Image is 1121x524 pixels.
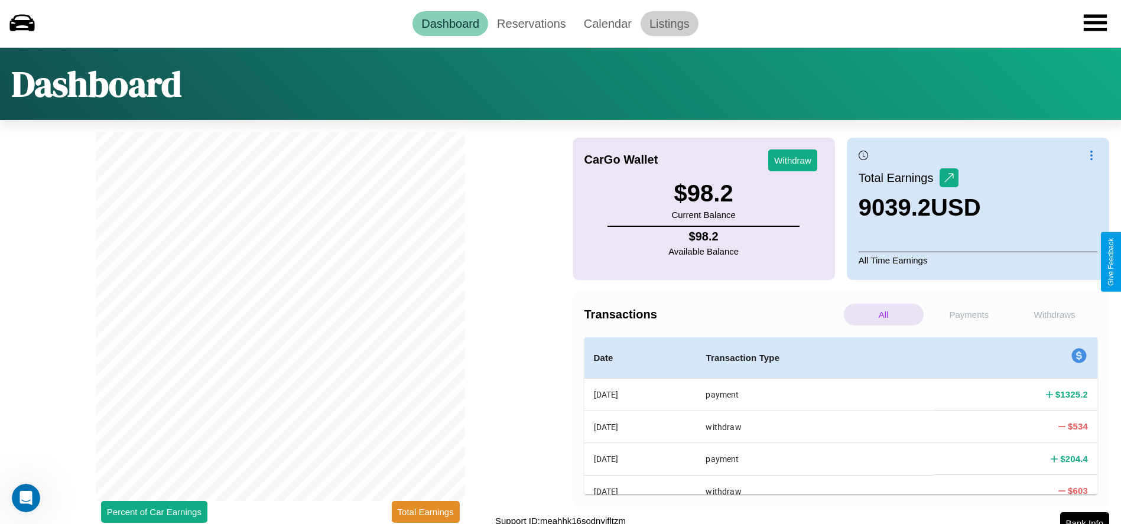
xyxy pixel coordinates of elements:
[575,11,641,36] a: Calendar
[768,149,817,171] button: Withdraw
[584,411,697,442] th: [DATE]
[584,475,697,507] th: [DATE]
[594,351,687,365] h4: Date
[584,153,658,167] h4: CarGo Wallet
[1015,304,1094,326] p: Withdraws
[1068,420,1088,432] h4: $ 534
[844,304,924,326] p: All
[930,304,1009,326] p: Payments
[101,501,207,523] button: Percent of Car Earnings
[1107,238,1115,286] div: Give Feedback
[392,501,460,523] button: Total Earnings
[488,11,575,36] a: Reservations
[584,308,841,321] h4: Transactions
[859,252,1097,268] p: All Time Earnings
[584,443,697,475] th: [DATE]
[641,11,698,36] a: Listings
[1055,388,1088,401] h4: $ 1325.2
[696,443,934,475] th: payment
[696,411,934,442] th: withdraw
[859,194,981,221] h3: 9039.2 USD
[706,351,925,365] h4: Transaction Type
[696,379,934,411] th: payment
[671,180,735,207] h3: $ 98.2
[584,379,697,411] th: [DATE]
[696,475,934,507] th: withdraw
[12,484,40,512] iframe: Intercom live chat
[668,230,739,243] h4: $ 98.2
[671,207,735,223] p: Current Balance
[412,11,488,36] a: Dashboard
[668,243,739,259] p: Available Balance
[12,60,181,108] h1: Dashboard
[1060,453,1088,465] h4: $ 204.4
[1068,484,1088,497] h4: $ 603
[859,167,940,188] p: Total Earnings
